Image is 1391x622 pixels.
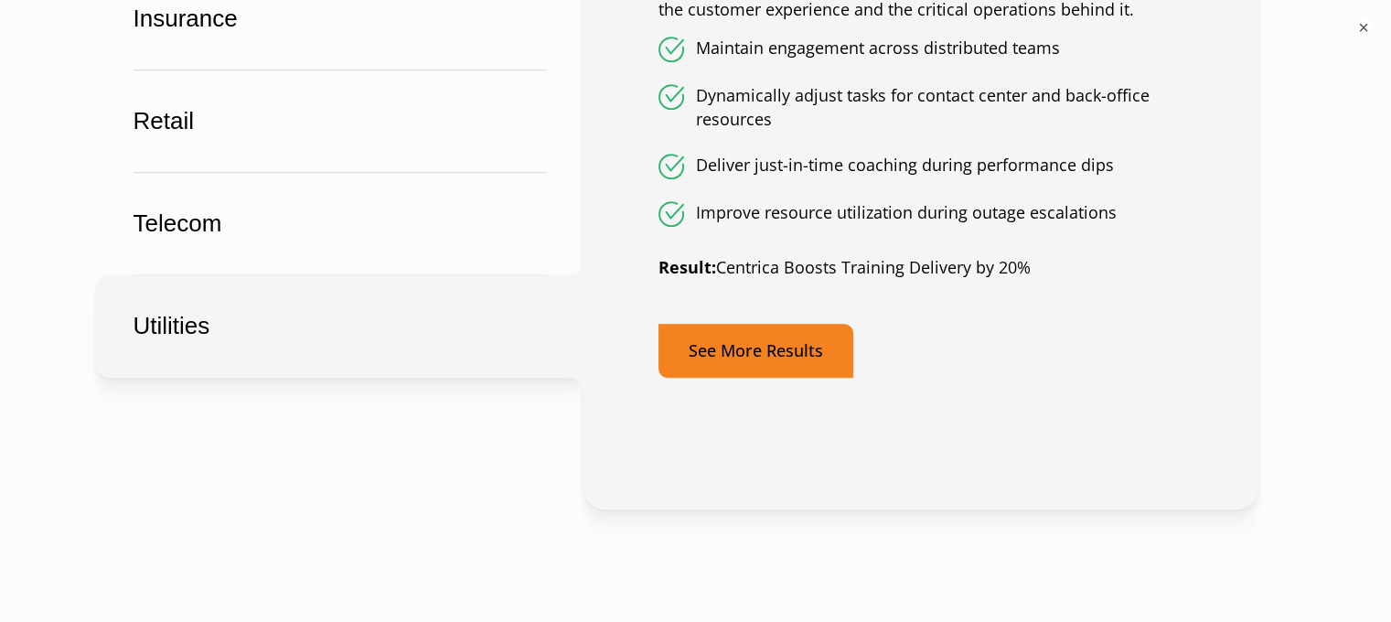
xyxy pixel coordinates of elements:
strong: Result: [658,256,716,278]
p: Centrica Boosts Training Delivery by 20% [658,256,1183,280]
button: × [1354,18,1373,37]
button: Retail [96,70,583,173]
li: Deliver just-in-time coaching during performance dips [658,154,1183,179]
button: Utilities [96,274,583,378]
button: Telecom [96,172,583,275]
a: See More Results [658,324,853,378]
li: Improve resource utilization during outage escalations [658,201,1183,227]
li: Dynamically adjust tasks for contact center and back-office resources [658,84,1183,132]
